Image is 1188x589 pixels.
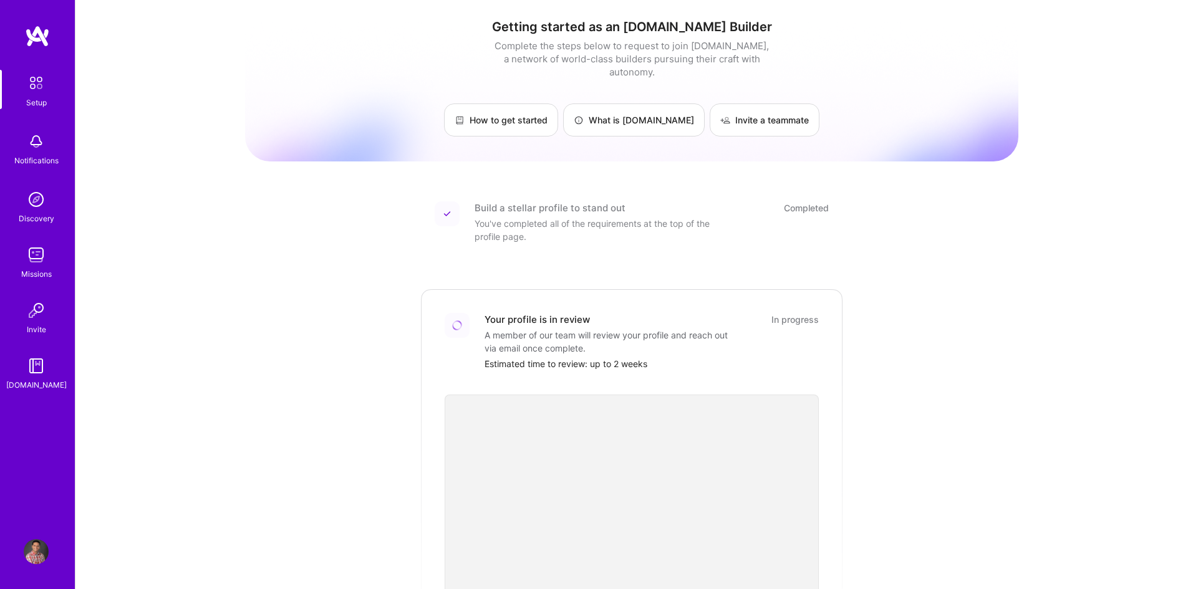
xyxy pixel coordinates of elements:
img: discovery [24,187,49,212]
a: User Avatar [21,539,52,564]
div: Estimated time to review: up to 2 weeks [485,357,819,370]
img: Loading [452,320,462,330]
div: You've completed all of the requirements at the top of the profile page. [475,217,724,243]
div: Setup [26,96,47,109]
div: Missions [21,267,52,280]
a: How to get started [444,103,558,136]
img: User Avatar [24,539,49,564]
div: Build a stellar profile to stand out [475,201,625,214]
a: Invite a teammate [710,103,819,136]
div: In progress [771,313,819,326]
img: Completed [443,210,451,218]
div: Complete the steps below to request to join [DOMAIN_NAME], a network of world-class builders purs... [491,39,772,79]
img: teamwork [24,242,49,267]
img: Invite [24,298,49,323]
img: Invite a teammate [720,115,730,125]
h1: Getting started as an [DOMAIN_NAME] Builder [245,19,1018,34]
img: logo [25,25,50,47]
div: Completed [784,201,829,214]
div: Invite [27,323,46,336]
div: Discovery [19,212,54,225]
div: Notifications [14,154,59,167]
div: A member of our team will review your profile and reach out via email once complete. [485,328,734,355]
a: What is [DOMAIN_NAME] [563,103,705,136]
div: [DOMAIN_NAME] [6,378,67,391]
img: guide book [24,353,49,378]
div: Your profile is in review [485,313,590,326]
img: setup [23,70,49,96]
img: bell [24,129,49,154]
img: How to get started [455,115,465,125]
img: What is A.Team [574,115,584,125]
